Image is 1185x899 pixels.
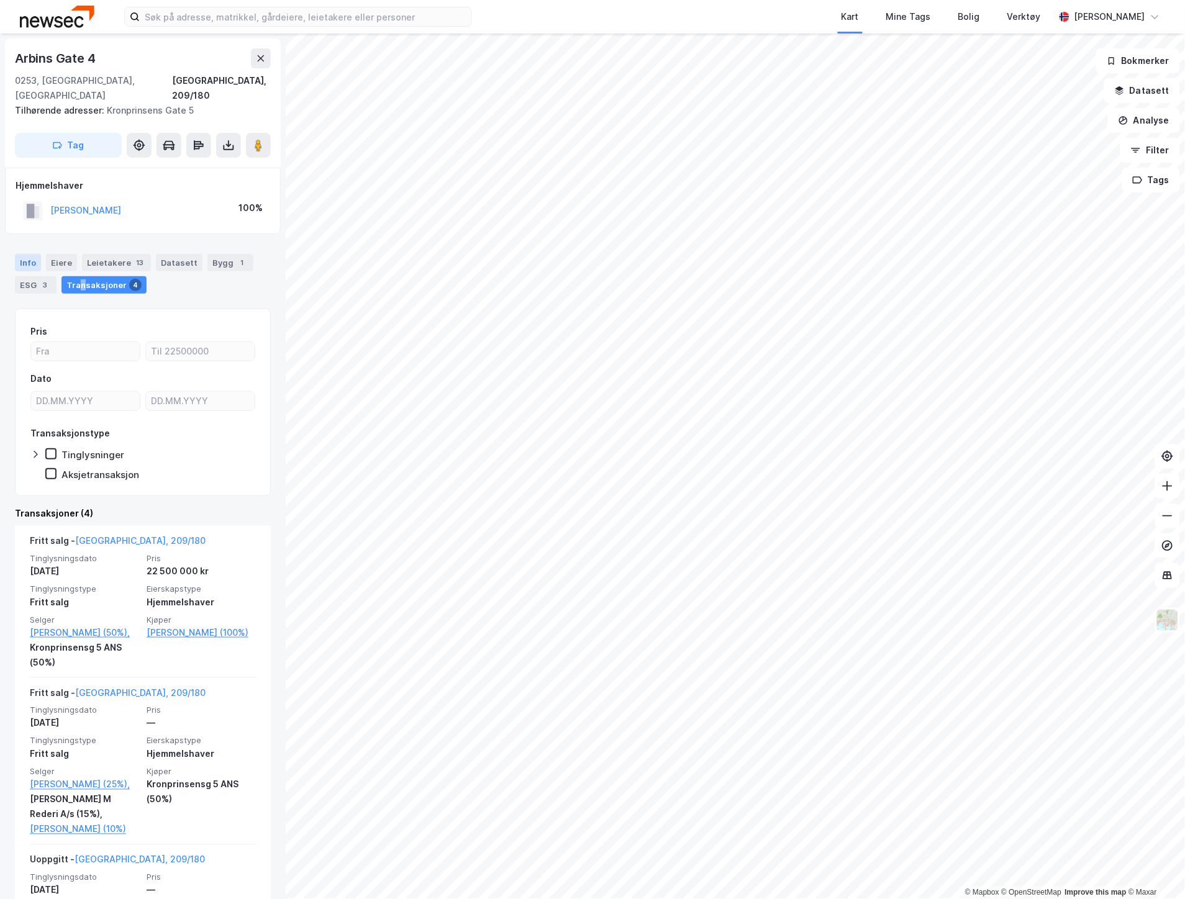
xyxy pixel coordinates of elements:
[30,533,206,553] div: Fritt salg -
[20,6,94,27] img: newsec-logo.f6e21ccffca1b3a03d2d.png
[147,553,256,564] span: Pris
[1156,608,1179,632] img: Z
[31,392,140,410] input: DD.MM.YYYY
[1123,839,1185,899] iframe: Chat Widget
[82,254,151,271] div: Leietakere
[30,872,139,883] span: Tinglysningsdato
[75,535,206,546] a: [GEOGRAPHIC_DATA], 209/180
[30,553,139,564] span: Tinglysningsdato
[16,178,270,193] div: Hjemmelshaver
[1120,138,1180,163] button: Filter
[172,73,271,103] div: [GEOGRAPHIC_DATA], 209/180
[15,48,98,68] div: Arbins Gate 4
[147,564,256,579] div: 22 500 000 kr
[886,9,931,24] div: Mine Tags
[30,852,205,872] div: Uoppgitt -
[129,279,142,291] div: 4
[15,103,261,118] div: Kronprinsens Gate 5
[30,705,139,716] span: Tinglysningsdato
[30,736,139,746] span: Tinglysningstype
[75,854,205,865] a: [GEOGRAPHIC_DATA], 209/180
[30,595,139,610] div: Fritt salg
[30,564,139,579] div: [DATE]
[1007,9,1041,24] div: Verktøy
[30,792,139,822] div: [PERSON_NAME] M Rederi A/s (15%),
[238,201,263,215] div: 100%
[147,777,256,807] div: Kronprinsensg 5 ANS (50%)
[1065,888,1127,897] a: Improve this map
[1074,9,1145,24] div: [PERSON_NAME]
[1122,168,1180,192] button: Tags
[30,584,139,594] span: Tinglysningstype
[147,736,256,746] span: Eierskapstype
[147,767,256,777] span: Kjøper
[30,822,139,837] a: [PERSON_NAME] (10%)
[75,687,206,698] a: [GEOGRAPHIC_DATA], 209/180
[30,640,139,670] div: Kronprinsensg 5 ANS (50%)
[146,342,255,361] input: Til 22500000
[1096,48,1180,73] button: Bokmerker
[965,888,999,897] a: Mapbox
[147,872,256,883] span: Pris
[30,426,110,441] div: Transaksjonstype
[147,883,256,898] div: —
[842,9,859,24] div: Kart
[39,279,52,291] div: 3
[147,584,256,594] span: Eierskapstype
[15,254,41,271] div: Info
[146,392,255,410] input: DD.MM.YYYY
[30,625,139,640] a: [PERSON_NAME] (50%),
[1104,78,1180,103] button: Datasett
[15,105,107,115] span: Tilhørende adresser:
[30,777,139,792] a: [PERSON_NAME] (25%),
[61,469,139,481] div: Aksjetransaksjon
[30,716,139,731] div: [DATE]
[15,276,57,294] div: ESG
[30,747,139,762] div: Fritt salg
[1002,888,1062,897] a: OpenStreetMap
[147,747,256,762] div: Hjemmelshaver
[61,276,147,294] div: Transaksjoner
[1108,108,1180,133] button: Analyse
[15,133,122,158] button: Tag
[147,615,256,625] span: Kjøper
[30,685,206,705] div: Fritt salg -
[61,449,124,461] div: Tinglysninger
[46,254,77,271] div: Eiere
[30,883,139,898] div: [DATE]
[958,9,980,24] div: Bolig
[30,324,47,339] div: Pris
[147,625,256,640] a: [PERSON_NAME] (100%)
[147,705,256,716] span: Pris
[31,342,140,361] input: Fra
[30,615,139,625] span: Selger
[156,254,202,271] div: Datasett
[15,506,271,521] div: Transaksjoner (4)
[207,254,253,271] div: Bygg
[15,73,172,103] div: 0253, [GEOGRAPHIC_DATA], [GEOGRAPHIC_DATA]
[1123,839,1185,899] div: Kontrollprogram for chat
[147,595,256,610] div: Hjemmelshaver
[140,7,471,26] input: Søk på adresse, matrikkel, gårdeiere, leietakere eller personer
[147,716,256,731] div: —
[30,767,139,777] span: Selger
[30,371,52,386] div: Dato
[236,256,248,269] div: 1
[134,256,146,269] div: 13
